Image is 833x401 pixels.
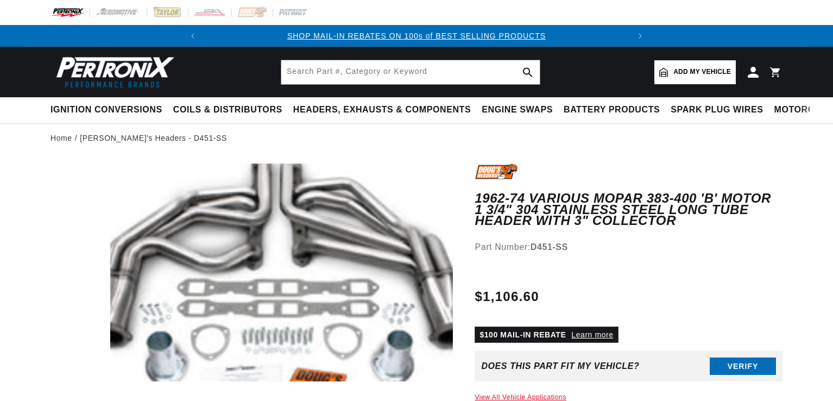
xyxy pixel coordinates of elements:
[481,361,639,371] div: Does This part fit My vehicle?
[475,287,539,306] span: $1,106.60
[173,104,282,116] span: Coils & Distributors
[710,358,776,375] button: Verify
[564,104,660,116] span: Battery Products
[293,104,471,116] span: Headers, Exhausts & Components
[475,240,782,254] div: Part Number:
[476,97,558,123] summary: Engine Swaps
[51,97,168,123] summary: Ignition Conversions
[654,60,736,84] a: Add my vehicle
[51,104,162,116] span: Ignition Conversions
[671,104,763,116] span: Spark Plug Wires
[482,104,553,116] span: Engine Swaps
[475,193,782,226] h1: 1962-74 Various Mopar 383-400 'B' Motor 1 3/4" 304 Stainless Steel Long Tube Header with 3" Colle...
[558,97,665,123] summary: Battery Products
[665,97,768,123] summary: Spark Plug Wires
[51,164,453,387] media-gallery: Gallery Viewer
[80,132,227,144] a: [PERSON_NAME]'s Headers - D451-SS
[516,60,540,84] button: search button
[204,30,630,42] div: Announcement
[23,25,810,47] slideshow-component: Translation missing: en.sections.announcements.announcement_bar
[51,53,175,91] img: Pertronix
[673,67,731,77] span: Add my vehicle
[168,97,288,123] summary: Coils & Distributors
[182,25,204,47] button: Translation missing: en.sections.announcements.previous_announcement
[287,32,546,40] a: SHOP MAIL-IN REBATES ON 100s of BEST SELLING PRODUCTS
[281,60,540,84] input: Search Part #, Category or Keyword
[51,132,72,144] a: Home
[51,132,782,144] nav: breadcrumbs
[475,393,566,401] a: View All Vehicle Applications
[288,97,476,123] summary: Headers, Exhausts & Components
[531,242,568,252] strong: D451-SS
[629,25,651,47] button: Translation missing: en.sections.announcements.next_announcement
[475,327,618,343] p: $100 MAIL-IN REBATE
[204,30,630,42] div: 1 of 2
[571,330,613,339] a: Learn more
